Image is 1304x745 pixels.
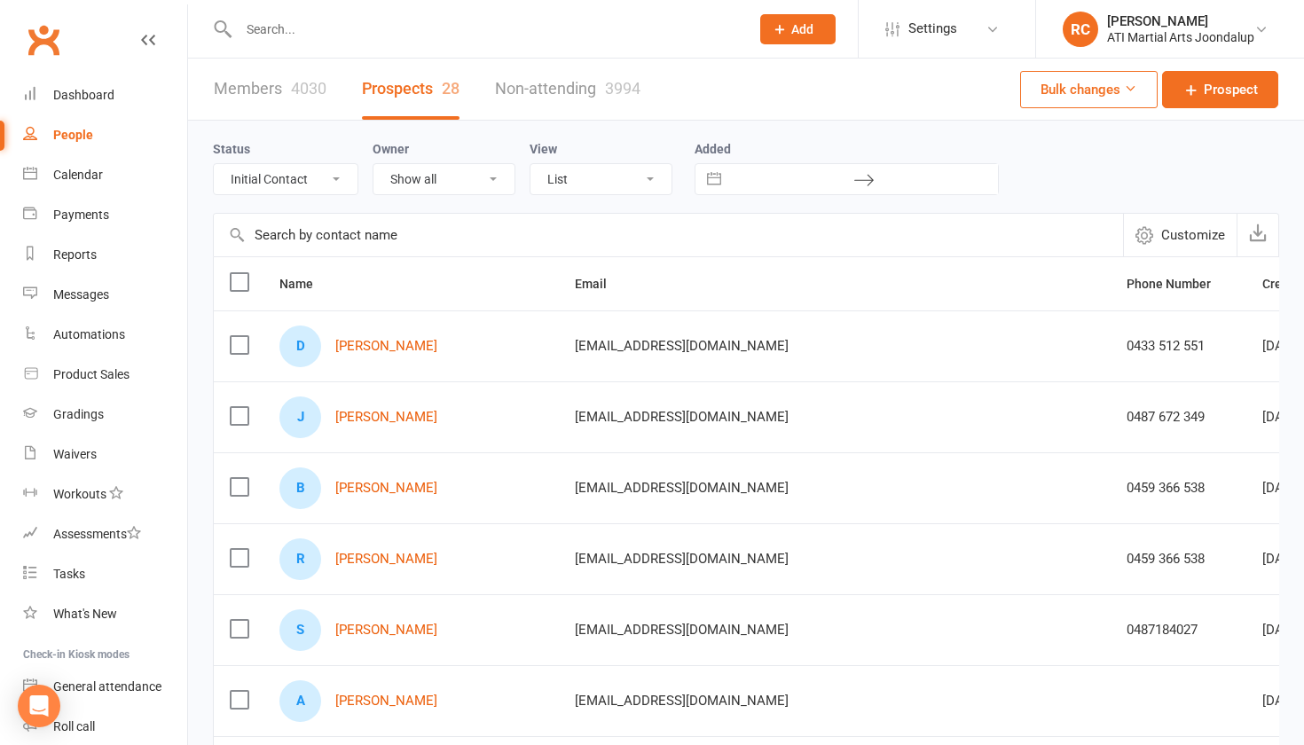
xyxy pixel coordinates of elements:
a: Prospects28 [362,59,460,120]
label: Owner [373,142,409,156]
div: Automations [53,327,125,341]
a: Prospect [1162,71,1278,108]
a: People [23,115,187,155]
span: [EMAIL_ADDRESS][DOMAIN_NAME] [575,329,789,363]
div: R [279,538,321,580]
span: Phone Number [1127,277,1230,291]
a: [PERSON_NAME] [335,694,437,709]
a: Automations [23,315,187,355]
div: People [53,128,93,142]
div: D [279,325,321,367]
div: 0487184027 [1127,623,1230,638]
div: 4030 [291,79,326,98]
div: B [279,467,321,509]
a: Messages [23,275,187,315]
div: Product Sales [53,367,130,381]
span: Email [575,277,626,291]
div: Payments [53,208,109,222]
span: [EMAIL_ADDRESS][DOMAIN_NAME] [575,613,789,647]
a: Waivers [23,435,187,474]
a: Calendar [23,155,187,195]
div: Reports [53,247,97,262]
div: A [279,680,321,722]
div: Open Intercom Messenger [18,685,60,727]
a: Clubworx [21,18,66,62]
div: RC [1063,12,1098,47]
div: ATI Martial Arts Joondalup [1107,29,1254,45]
div: 3994 [605,79,640,98]
div: [PERSON_NAME] [1107,13,1254,29]
a: [PERSON_NAME] [335,410,437,425]
div: General attendance [53,679,161,694]
a: Assessments [23,514,187,554]
a: Non-attending3994 [495,59,640,120]
div: Dashboard [53,88,114,102]
button: Interact with the calendar and add the check-in date for your trip. [698,164,730,194]
label: Added [695,142,999,156]
span: Settings [908,9,957,49]
div: What's New [53,607,117,621]
button: Customize [1123,214,1237,256]
div: Workouts [53,487,106,501]
div: 0459 366 538 [1127,481,1230,496]
span: Add [791,22,813,36]
button: Phone Number [1127,273,1230,294]
div: J [279,396,321,438]
input: Search by contact name [214,214,1123,256]
a: [PERSON_NAME] [335,481,437,496]
a: Reports [23,235,187,275]
span: [EMAIL_ADDRESS][DOMAIN_NAME] [575,400,789,434]
span: Prospect [1204,79,1258,100]
div: Assessments [53,527,141,541]
span: Name [279,277,333,291]
div: Gradings [53,407,104,421]
a: [PERSON_NAME] [335,339,437,354]
input: Search... [233,17,737,42]
a: Workouts [23,474,187,514]
a: Dashboard [23,75,187,115]
div: Calendar [53,168,103,182]
a: What's New [23,594,187,634]
div: 0487 672 349 [1127,410,1230,425]
div: Messages [53,287,109,302]
label: Status [213,142,250,156]
a: Members4030 [214,59,326,120]
a: Tasks [23,554,187,594]
label: View [530,142,557,156]
span: Customize [1161,224,1225,246]
div: Waivers [53,447,97,461]
a: [PERSON_NAME] [335,623,437,638]
button: Add [760,14,836,44]
div: 28 [442,79,460,98]
button: Name [279,273,333,294]
span: [EMAIL_ADDRESS][DOMAIN_NAME] [575,684,789,718]
div: 0459 366 538 [1127,552,1230,567]
div: Roll call [53,719,95,733]
button: Email [575,273,626,294]
span: [EMAIL_ADDRESS][DOMAIN_NAME] [575,542,789,576]
div: Tasks [53,567,85,581]
a: Product Sales [23,355,187,395]
div: 0433 512 551 [1127,339,1230,354]
div: S [279,609,321,651]
a: General attendance kiosk mode [23,667,187,707]
a: Gradings [23,395,187,435]
a: [PERSON_NAME] [335,552,437,567]
button: Bulk changes [1020,71,1158,108]
a: Payments [23,195,187,235]
span: [EMAIL_ADDRESS][DOMAIN_NAME] [575,471,789,505]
